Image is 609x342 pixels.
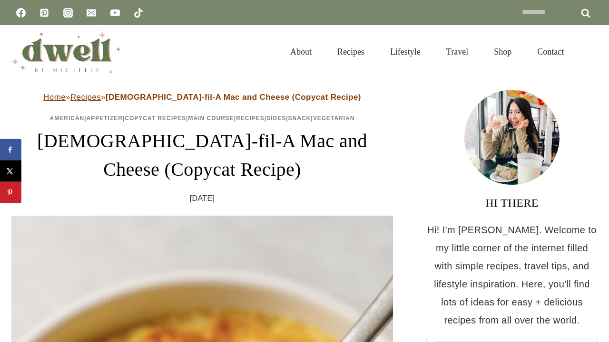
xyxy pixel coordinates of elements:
button: View Search Form [581,44,598,60]
a: Recipes [324,35,377,68]
a: Facebook [11,3,30,22]
a: Contact [524,35,577,68]
a: Vegetarian [313,115,355,122]
nav: Primary Navigation [277,35,577,68]
a: TikTok [129,3,148,22]
a: American [50,115,85,122]
a: Recipes [236,115,265,122]
h3: HI THERE [426,194,598,211]
a: Main Course [188,115,234,122]
a: Home [43,93,66,102]
h1: [DEMOGRAPHIC_DATA]-fil-A Mac and Cheese (Copycat Recipe) [11,127,393,184]
a: Sides [266,115,286,122]
p: Hi! I'm [PERSON_NAME]. Welcome to my little corner of the internet filled with simple recipes, tr... [426,221,598,329]
a: Pinterest [35,3,54,22]
a: YouTube [106,3,125,22]
a: Travel [433,35,481,68]
a: Copycat Recipes [125,115,186,122]
a: Snack [288,115,311,122]
a: Recipes [70,93,101,102]
span: | | | | | | | [50,115,355,122]
span: » » [43,93,361,102]
a: Appetizer [87,115,123,122]
img: DWELL by michelle [11,30,121,74]
a: Shop [481,35,524,68]
a: Instagram [59,3,78,22]
strong: [DEMOGRAPHIC_DATA]-fil-A Mac and Cheese (Copycat Recipe) [106,93,361,102]
a: About [277,35,324,68]
a: Lifestyle [377,35,433,68]
a: Email [82,3,101,22]
time: [DATE] [190,191,215,206]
